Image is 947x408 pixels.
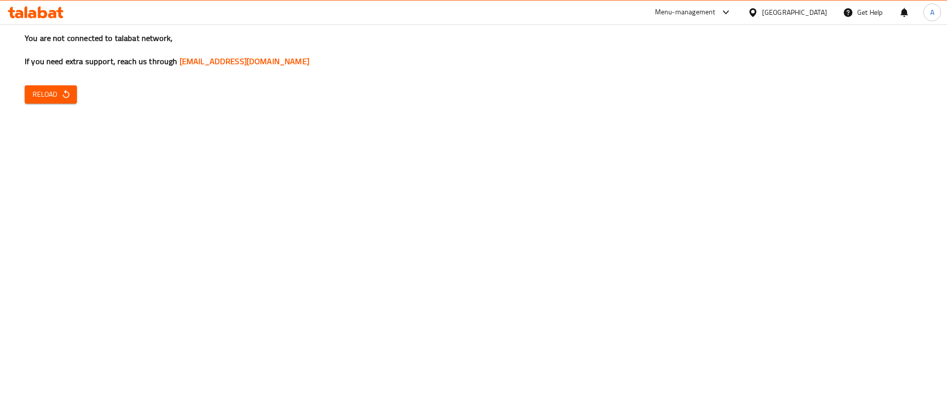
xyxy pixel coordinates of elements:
div: [GEOGRAPHIC_DATA] [762,7,827,18]
button: Reload [25,85,77,104]
div: Menu-management [655,6,716,18]
a: [EMAIL_ADDRESS][DOMAIN_NAME] [180,54,309,69]
h3: You are not connected to talabat network, If you need extra support, reach us through [25,33,922,67]
span: Reload [33,88,69,101]
span: A [930,7,934,18]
